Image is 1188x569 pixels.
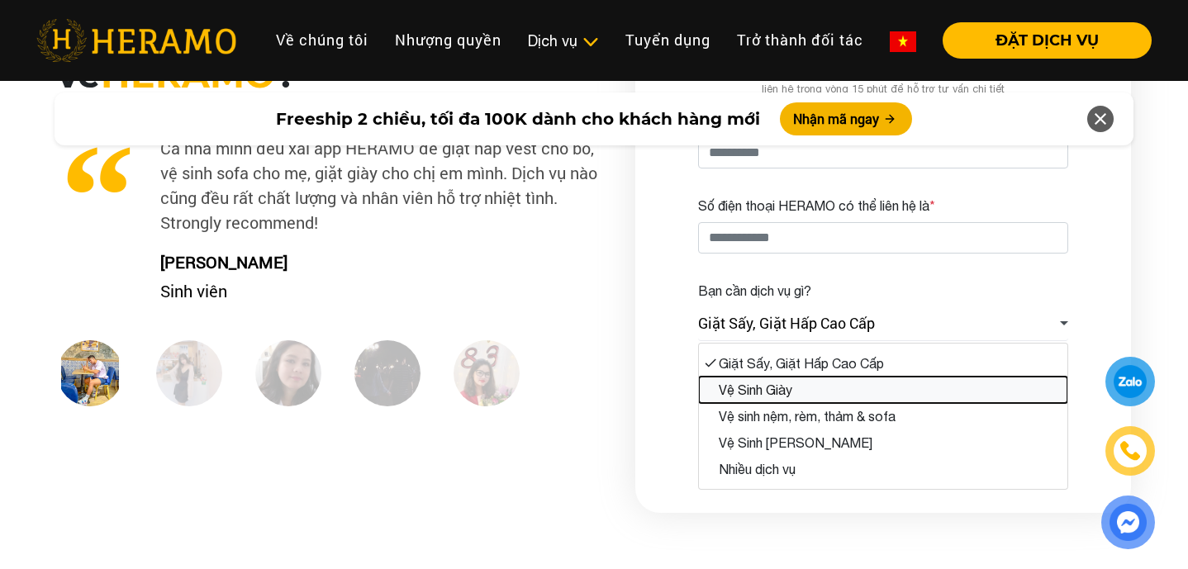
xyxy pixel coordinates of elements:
button: Vệ sinh nệm, rèm, thảm & sofa [699,403,1067,429]
button: Nhận mã ngay [780,102,912,135]
button: Vệ Sinh [PERSON_NAME] [699,429,1067,456]
img: HP4.jpg [354,340,421,406]
p: Cả nhà mình đều xài app HERAMO để giặt hấp vest cho bố, vệ sinh sofa cho mẹ, giặt giày cho chị em... [57,135,609,235]
img: HP3.jpg [255,340,321,406]
a: Về chúng tôi [263,22,382,58]
button: Giặt Sấy, Giặt Hấp Cao Cấp [699,350,1067,377]
button: Vệ Sinh Giày [699,377,1067,403]
a: Tuyển dụng [612,22,724,58]
img: HP2.jpg [156,340,222,406]
p: Sinh viên [148,278,609,303]
a: ĐẶT DỊCH VỤ [929,33,1152,48]
span: Freeship 2 chiều, tối đa 100K dành cho khách hàng mới [276,107,760,131]
label: Số điện thoại HERAMO có thể liên hệ là [698,196,935,216]
button: ĐẶT DỊCH VỤ [943,22,1152,59]
button: Nhiều dịch vụ [699,456,1067,482]
img: heramo-logo.png [36,19,236,62]
img: HP1.jpg [57,340,123,406]
img: vn-flag.png [890,31,916,52]
label: Bạn cần dịch vụ gì? [698,281,811,301]
a: Nhượng quyền [382,22,515,58]
a: Trở thành đối tác [724,22,877,58]
p: [PERSON_NAME] [148,249,609,274]
span: Giặt Sấy, Giặt Hấp Cao Cấp [698,312,875,334]
img: phone-icon [1121,442,1140,460]
img: subToggleIcon [582,34,599,50]
img: HP5.jpg [454,340,520,406]
div: Dịch vụ [528,30,599,52]
a: phone-icon [1108,429,1152,473]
